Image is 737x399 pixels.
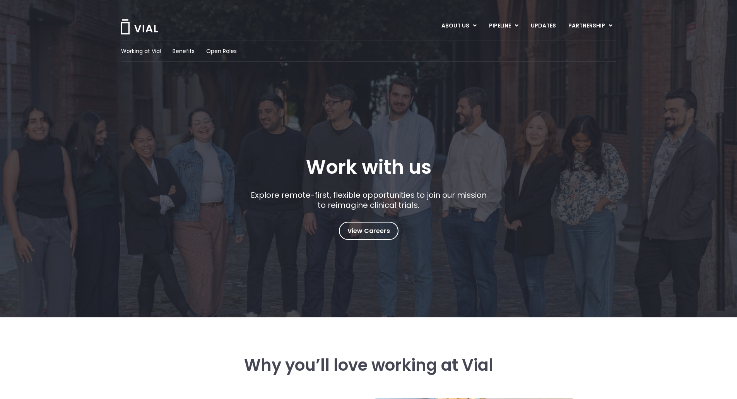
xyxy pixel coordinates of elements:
[347,226,390,236] span: View Careers
[483,19,524,33] a: PIPELINEMenu Toggle
[121,47,161,55] a: Working at Vial
[120,19,159,34] img: Vial Logo
[163,356,574,375] h3: Why you’ll love working at Vial
[435,19,482,33] a: ABOUT USMenu Toggle
[173,47,195,55] a: Benefits
[339,222,398,240] a: View Careers
[206,47,237,55] a: Open Roles
[306,156,431,178] h1: Work with us
[248,190,489,210] p: Explore remote-first, flexible opportunities to join our mission to reimagine clinical trials.
[562,19,619,33] a: PARTNERSHIPMenu Toggle
[525,19,562,33] a: UPDATES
